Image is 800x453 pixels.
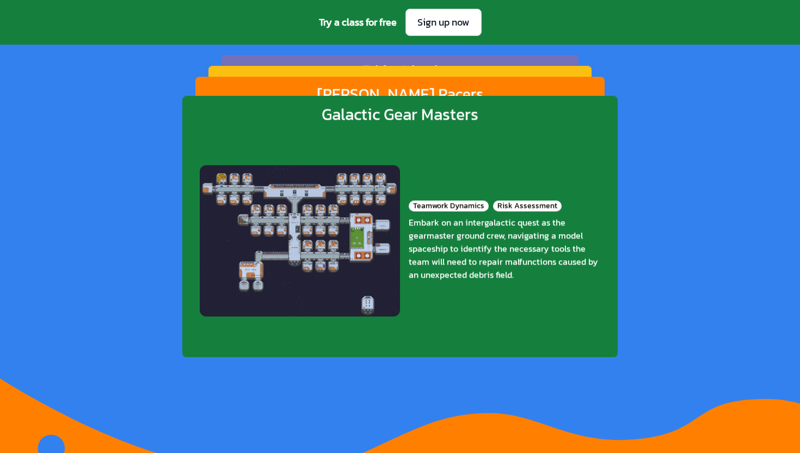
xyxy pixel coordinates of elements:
div: Galactic Gear Masters [322,105,478,124]
div: [PERSON_NAME] Racers [317,85,483,103]
span: Try a class for free [319,15,397,30]
div: Ethics Island [362,62,438,78]
a: Sign up now [405,9,482,36]
div: Risk Assessment [493,200,562,211]
div: Teamwork Dynamics [409,200,489,211]
div: Embark on an intergalactic quest as the gearmaster ground crew, navigating a model spaceship to i... [409,216,600,281]
div: Countdown Challenge [330,74,469,91]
